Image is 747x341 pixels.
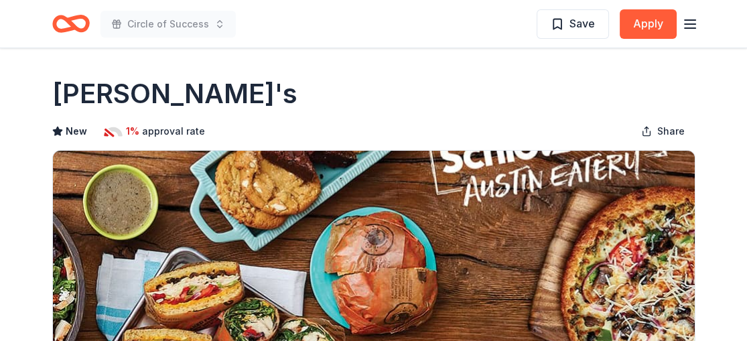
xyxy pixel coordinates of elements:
[126,123,139,139] span: 1%
[52,8,90,40] a: Home
[142,123,205,139] span: approval rate
[630,118,695,145] button: Share
[66,123,87,139] span: New
[569,15,595,32] span: Save
[620,9,677,39] button: Apply
[52,75,297,113] h1: [PERSON_NAME]'s
[657,123,685,139] span: Share
[537,9,609,39] button: Save
[127,16,209,32] span: Circle of Success
[100,11,236,38] button: Circle of Success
